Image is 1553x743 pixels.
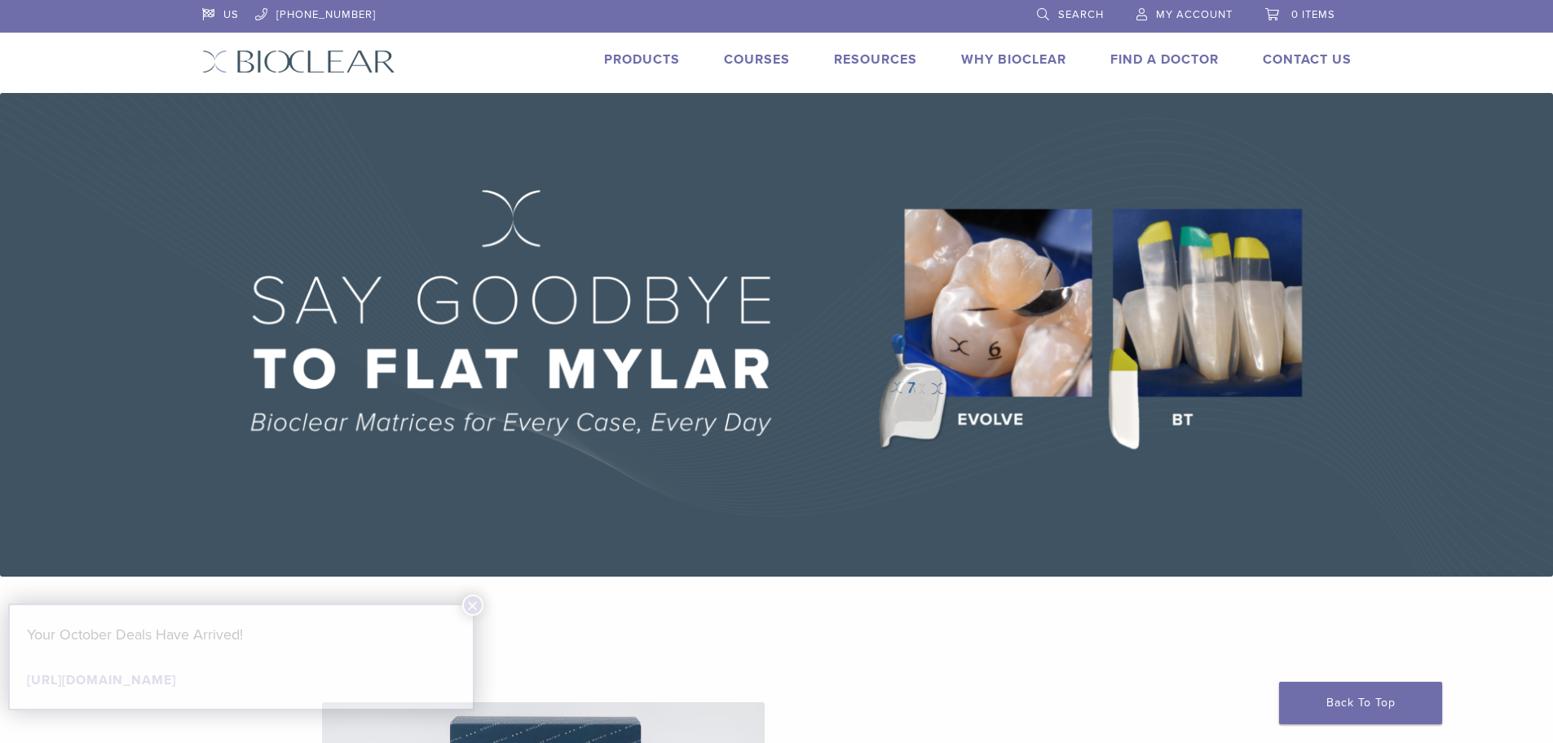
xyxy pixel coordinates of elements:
[27,672,176,688] a: [URL][DOMAIN_NAME]
[1058,8,1104,21] span: Search
[27,622,456,647] p: Your October Deals Have Arrived!
[1291,8,1335,21] span: 0 items
[1110,51,1219,68] a: Find A Doctor
[834,51,917,68] a: Resources
[202,50,395,73] img: Bioclear
[1279,682,1442,724] a: Back To Top
[1263,51,1352,68] a: Contact Us
[462,595,483,616] button: Close
[724,51,790,68] a: Courses
[604,51,680,68] a: Products
[1156,8,1233,21] span: My Account
[961,51,1066,68] a: Why Bioclear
